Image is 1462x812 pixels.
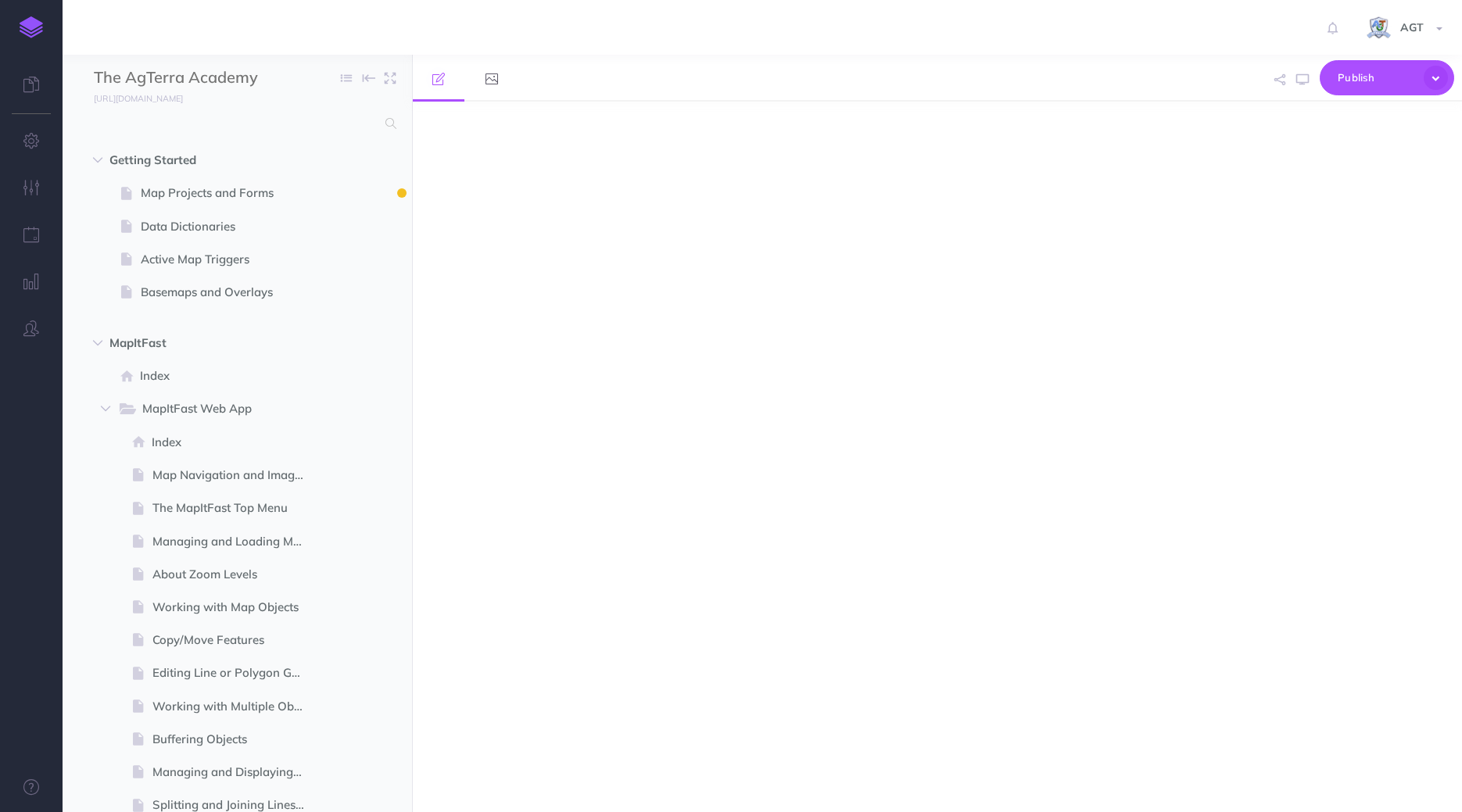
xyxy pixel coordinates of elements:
span: Managing and Loading Map Projects [152,532,318,551]
span: Working with Map Objects [152,598,318,617]
small: [URL][DOMAIN_NAME] [94,93,183,104]
span: Managing and Displaying Layersets [152,763,318,782]
span: Index [140,367,318,385]
span: Index [152,433,318,452]
img: iCxL6hB4gPtK36lnwjqkK90dLekSAv8p9JC67nPZ.png [1365,15,1392,42]
span: MapItFast [109,334,299,352]
span: Active Map Triggers [141,250,318,269]
span: Data Dictionaries [141,217,318,236]
span: Map Navigation and Imagery [152,466,318,485]
span: The MapItFast Top Menu [152,499,318,517]
button: Publish [1320,60,1454,95]
div: Show notes [397,188,407,198]
span: AGT [1392,20,1432,34]
input: Search [94,109,376,138]
img: logo-mark.svg [20,16,43,38]
span: Editing Line or Polygon Geometry [152,664,318,682]
span: Working with Multiple Objects at Once [152,697,318,716]
span: MapItFast Web App [142,399,295,420]
span: About Zoom Levels [152,565,318,584]
span: Publish [1338,66,1416,90]
span: Buffering Objects [152,730,318,749]
a: [URL][DOMAIN_NAME] [63,90,199,106]
span: Map Projects and Forms [141,184,318,202]
input: Documentation Name [94,66,278,90]
span: Getting Started [109,151,299,170]
span: Copy/Move Features [152,631,318,649]
span: Basemaps and Overlays [141,283,318,302]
